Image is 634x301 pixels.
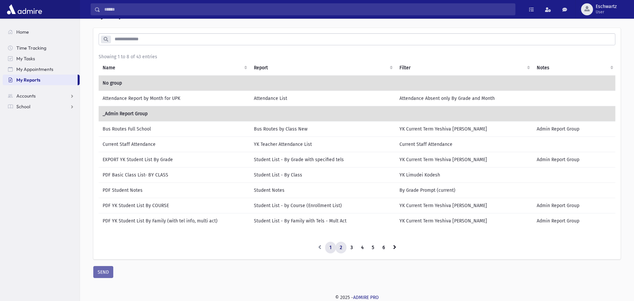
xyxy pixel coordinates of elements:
[99,53,615,60] div: Showing 1 to 8 of 43 entries
[16,29,29,35] span: Home
[16,66,53,72] span: My Appointments
[395,198,533,213] td: YK Current Term Yeshiva [PERSON_NAME]
[596,9,617,15] span: User
[250,91,395,106] td: Attendance List
[99,137,250,152] td: Current Staff Attendance
[16,93,36,99] span: Accounts
[533,198,616,213] td: Admin Report Group
[395,182,533,198] td: By Grade Prompt (current)
[250,167,395,182] td: Student List - By Class
[99,91,250,106] td: Attendance Report by Month for UPK
[335,242,346,254] a: 2
[5,3,44,16] img: AdmirePro
[250,137,395,152] td: YK Teacher Attendance List
[395,121,533,137] td: YK Current Term Yeshiva [PERSON_NAME]
[250,60,395,76] th: Report: activate to sort column ascending
[250,182,395,198] td: Student Notes
[3,64,80,75] a: My Appointments
[3,53,80,64] a: My Tasks
[91,294,623,301] div: © 2025 -
[16,45,46,51] span: Time Tracking
[533,152,616,167] td: Admin Report Group
[346,242,357,254] a: 3
[395,137,533,152] td: Current Staff Attendance
[99,60,250,76] th: Name: activate to sort column ascending
[357,242,368,254] a: 4
[395,60,533,76] th: Filter : activate to sort column ascending
[99,75,616,91] td: No group
[378,242,389,254] a: 6
[395,152,533,167] td: YK Current Term Yeshiva [PERSON_NAME]
[533,60,616,76] th: Notes : activate to sort column ascending
[16,56,35,62] span: My Tasks
[353,295,379,300] a: ADMIRE PRO
[3,27,80,37] a: Home
[93,266,113,278] button: SEND
[99,106,616,121] td: _Admin Report Group
[16,77,40,83] span: My Reports
[395,167,533,182] td: YK Limudei Kodesh
[250,152,395,167] td: Student List - By Grade with specified tels
[367,242,378,254] a: 5
[250,121,395,137] td: Bus Routes by Class New
[99,198,250,213] td: PDF YK Student List By COURSE
[16,104,30,110] span: School
[99,167,250,182] td: PDF Basic Class List- BY CLASS
[533,121,616,137] td: Admin Report Group
[395,213,533,228] td: YK Current Term Yeshiva [PERSON_NAME]
[250,213,395,228] td: Student List - By Family with Tels - Mult Act
[99,152,250,167] td: EXPORT YK Student List By Grade
[533,213,616,228] td: Admin Report Group
[3,75,78,85] a: My Reports
[325,242,336,254] a: 1
[250,198,395,213] td: Student List - by Course (Enrollment List)
[3,101,80,112] a: School
[3,91,80,101] a: Accounts
[99,182,250,198] td: PDF Student Notes
[99,121,250,137] td: Bus Routes Full School
[596,4,617,9] span: Eschwartz
[395,91,533,106] td: Attendance Absent only By Grade and Month
[99,213,250,228] td: PDF YK Student List By Family (with tel info, multi act)
[3,43,80,53] a: Time Tracking
[100,3,515,15] input: Search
